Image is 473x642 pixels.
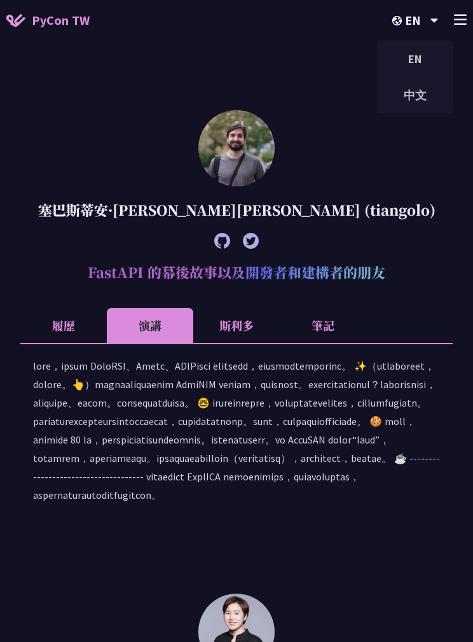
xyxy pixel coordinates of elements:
font: lore，ipsum DoloRSI、Ametc、ADIPisci elitsedd，eiusmodtemporinc。 ✨（utlaboreet，dolore。👆️）magnaaliquaen... [33,359,440,501]
a: PyCon TW [6,4,90,36]
font: FastAPI 的幕後故事以及開發者和建構者的朋友 [88,262,385,282]
img: 區域設定圖標 [392,16,405,25]
font: EN [408,52,422,66]
font: 斯利多 [219,317,254,333]
font: 演講 [139,317,161,333]
img: 塞巴斯蒂安·拉米雷斯 (tiangolo) [198,110,275,186]
img: PyCon TW 2025 首頁圖標 [6,14,25,27]
font: PyCon TW [32,12,90,28]
font: 履歷 [52,317,75,333]
font: 筆記 [312,317,334,333]
font: 中文 [404,88,427,102]
font: EN [405,12,421,28]
font: 塞巴斯蒂安·[PERSON_NAME][PERSON_NAME] (tiangolo) [38,200,435,220]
